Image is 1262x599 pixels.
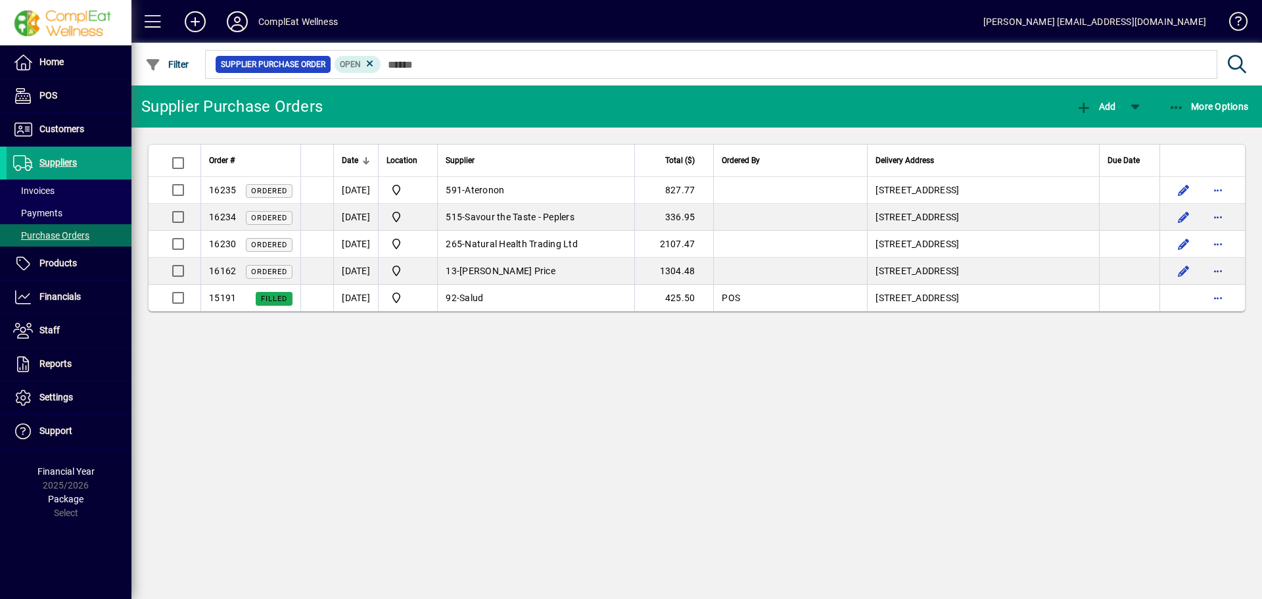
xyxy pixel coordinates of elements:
span: Customers [39,124,84,134]
span: Products [39,258,77,268]
button: Filter [142,53,193,76]
td: [DATE] [333,258,378,285]
td: 2107.47 [634,231,713,258]
td: - [437,204,634,231]
button: More options [1207,260,1228,281]
span: Suppliers [39,157,77,168]
a: Knowledge Base [1219,3,1246,45]
td: [DATE] [333,177,378,204]
span: Order # [209,153,235,168]
span: Add [1076,101,1115,112]
span: Natural Health Trading Ltd [465,239,578,249]
span: ComplEat Wellness [386,182,429,198]
span: Salud [459,293,483,303]
span: Ordered By [722,153,760,168]
button: Add [1073,95,1119,118]
span: Financial Year [37,466,95,477]
span: Savour the Taste - Peplers [465,212,574,222]
div: [PERSON_NAME] [EMAIL_ADDRESS][DOMAIN_NAME] [983,11,1206,32]
span: Home [39,57,64,67]
td: [STREET_ADDRESS] [867,285,1099,311]
a: Products [7,247,131,280]
td: - [437,231,634,258]
td: 827.77 [634,177,713,204]
span: Open [340,60,361,69]
span: ComplEat Wellness [386,209,429,225]
button: More options [1207,287,1228,308]
span: Location [386,153,417,168]
button: Edit [1173,206,1194,228]
button: More Options [1165,95,1252,118]
a: POS [7,80,131,112]
td: - [437,258,634,285]
div: Date [342,153,370,168]
span: 265 [446,239,462,249]
div: Supplier [446,153,626,168]
span: 16235 [209,185,236,195]
span: Supplier [446,153,475,168]
span: Supplier Purchase Order [221,58,325,71]
a: Payments [7,202,131,224]
button: Add [174,10,216,34]
a: Customers [7,113,131,146]
span: Ateronon [465,185,504,195]
span: 16162 [209,266,236,276]
td: [DATE] [333,285,378,311]
td: - [437,177,634,204]
span: Invoices [13,185,55,196]
button: More options [1207,206,1228,228]
a: Financials [7,281,131,314]
td: [DATE] [333,231,378,258]
button: More options [1207,233,1228,254]
a: Invoices [7,180,131,202]
span: 16230 [209,239,236,249]
span: ComplEat Wellness [386,236,429,252]
span: Total ($) [665,153,695,168]
button: Edit [1173,260,1194,281]
div: ComplEat Wellness [258,11,338,32]
a: Purchase Orders [7,224,131,247]
div: Total ($) [643,153,707,168]
div: Ordered By [722,153,859,168]
button: More options [1207,180,1228,201]
span: [PERSON_NAME] Price [459,266,555,276]
span: Ordered [251,187,287,195]
span: Settings [39,392,73,402]
a: Support [7,415,131,448]
div: Order # [209,153,292,168]
td: 1304.48 [634,258,713,285]
td: [STREET_ADDRESS] [867,204,1099,231]
div: Supplier Purchase Orders [141,96,323,117]
span: POS [39,90,57,101]
td: 425.50 [634,285,713,311]
span: Support [39,425,72,436]
div: Due Date [1108,153,1152,168]
button: Edit [1173,180,1194,201]
span: Date [342,153,358,168]
span: 16234 [209,212,236,222]
span: 92 [446,293,457,303]
span: Payments [13,208,62,218]
span: 13 [446,266,457,276]
span: ComplEat Wellness [386,290,429,306]
span: 515 [446,212,462,222]
td: [STREET_ADDRESS] [867,177,1099,204]
span: 15191 [209,293,236,303]
span: Due Date [1108,153,1140,168]
div: Location [386,153,429,168]
td: [STREET_ADDRESS] [867,258,1099,285]
td: [STREET_ADDRESS] [867,231,1099,258]
span: ComplEat Wellness [386,263,429,279]
span: Package [48,494,83,504]
span: Ordered [251,214,287,222]
td: - [437,285,634,311]
button: Profile [216,10,258,34]
a: Reports [7,348,131,381]
span: Filled [261,295,287,303]
span: More Options [1169,101,1249,112]
span: Staff [39,325,60,335]
td: [DATE] [333,204,378,231]
span: 591 [446,185,462,195]
span: Purchase Orders [13,230,89,241]
span: POS [722,293,740,303]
